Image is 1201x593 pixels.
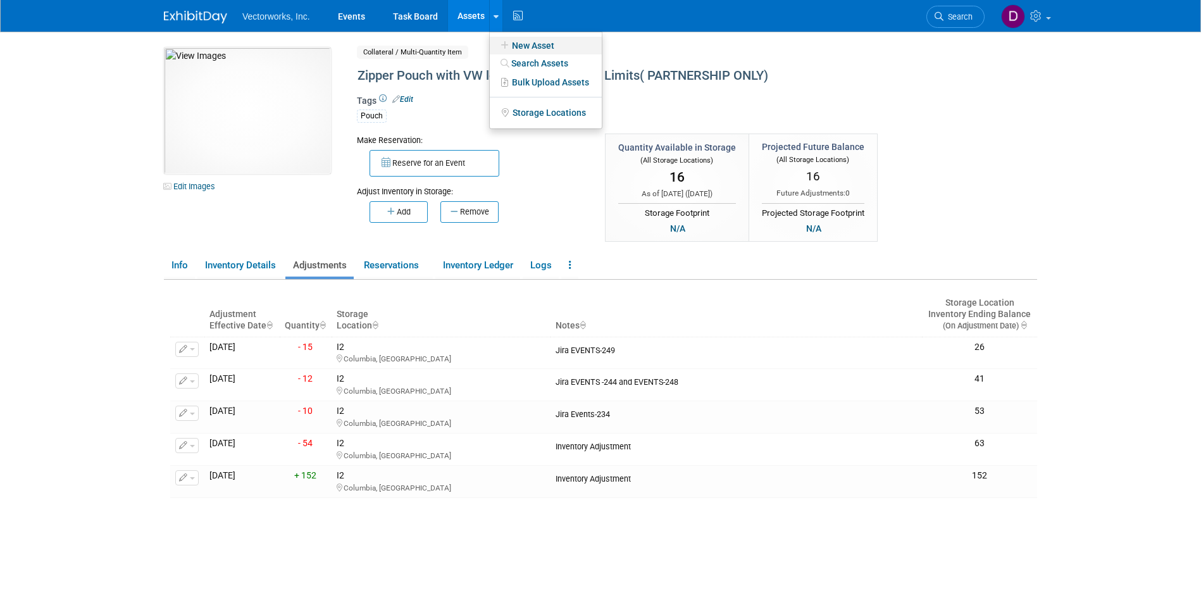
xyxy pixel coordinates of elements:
[242,11,310,22] span: Vectorworks, Inc.
[618,189,736,199] div: As of [DATE] ( )
[298,438,313,448] span: - 54
[337,417,545,428] div: Columbia, [GEOGRAPHIC_DATA]
[164,47,331,174] img: View Images
[298,406,313,416] span: - 10
[618,154,736,166] div: (All Storage Locations)
[490,103,602,123] a: Storage Locations
[943,12,973,22] span: Search
[551,292,922,337] th: Notes : activate to sort column ascending
[688,189,710,198] span: [DATE]
[285,254,354,277] a: Adjustments
[618,203,736,220] div: Storage Footprint
[556,342,917,356] div: Jira EVENTS-249
[294,470,316,480] span: + 152
[440,201,499,223] button: Remove
[927,438,1032,449] div: 63
[845,189,850,197] span: 0
[927,406,1032,417] div: 53
[490,72,602,92] a: Bulk Upload Assets
[204,369,279,401] td: [DATE]
[337,470,545,493] div: I2
[556,438,917,452] div: Inventory Adjustment
[357,177,586,197] div: Adjust Inventory in Storage:
[280,292,332,337] th: Quantity : activate to sort column ascending
[337,373,545,396] div: I2
[337,482,545,493] div: Columbia, [GEOGRAPHIC_DATA]
[337,449,545,461] div: Columbia, [GEOGRAPHIC_DATA]
[164,178,220,194] a: Edit Images
[357,109,387,123] div: Pouch
[762,153,864,165] div: (All Storage Locations)
[926,6,985,28] a: Search
[357,134,586,146] div: Make Reservation:
[298,373,313,384] span: - 12
[337,438,545,461] div: I2
[337,406,545,428] div: I2
[204,434,279,466] td: [DATE]
[356,254,433,277] a: Reservations
[164,254,195,277] a: Info
[357,46,468,59] span: Collateral / Multi-Quantity Item
[204,401,279,434] td: [DATE]
[669,170,685,185] span: 16
[556,406,917,420] div: Jira Events-234
[523,254,559,277] a: Logs
[802,222,825,235] div: N/A
[435,254,520,277] a: Inventory Ledger
[392,95,413,104] a: Edit
[164,11,227,23] img: ExhibitDay
[556,373,917,387] div: Jira EVENTS -244 and EVENTS-248
[332,292,551,337] th: Storage Location : activate to sort column ascending
[370,150,499,177] button: Reserve for an Event
[204,466,279,498] td: [DATE]
[490,54,602,72] a: Search Assets
[666,222,689,235] div: N/A
[762,188,864,199] div: Future Adjustments:
[204,337,279,369] td: [DATE]
[922,292,1037,337] th: Storage LocationInventory Ending Balance (On Adjustment Date) : activate to sort column ascending
[337,353,545,364] div: Columbia, [GEOGRAPHIC_DATA]
[927,342,1032,353] div: 26
[337,342,545,365] div: I2
[490,37,602,54] a: New Asset
[927,373,1032,385] div: 41
[618,141,736,154] div: Quantity Available in Storage
[298,342,313,352] span: - 15
[204,292,279,337] th: Adjustment Effective Date : activate to sort column ascending
[337,385,545,396] div: Columbia, [GEOGRAPHIC_DATA]
[357,94,933,131] div: Tags
[762,203,864,220] div: Projected Storage Footprint
[370,201,428,223] button: Add
[556,470,917,484] div: Inventory Adjustment
[806,169,820,184] span: 16
[1001,4,1025,28] img: Don Hall
[197,254,283,277] a: Inventory Details
[353,65,933,87] div: Zipper Pouch with VW logo/Design Without Limits( PARTNERSHIP ONLY)
[927,470,1032,482] div: 152
[762,140,864,153] div: Projected Future Balance
[932,321,1019,330] span: (On Adjustment Date)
